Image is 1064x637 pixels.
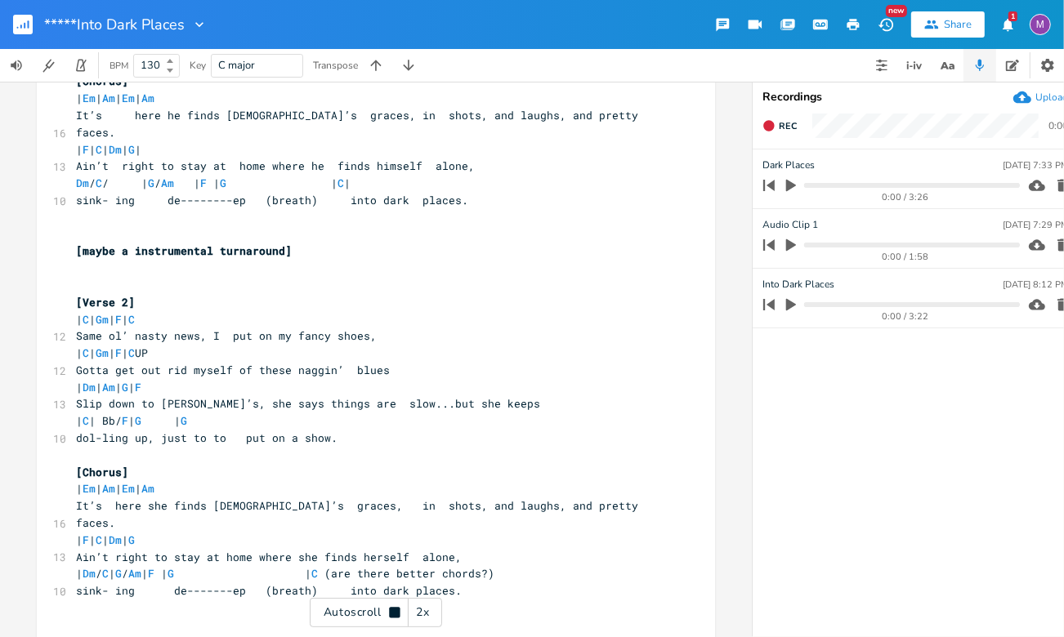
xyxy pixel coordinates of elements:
span: C [83,413,89,428]
div: 0:00 / 3:26 [791,193,1020,202]
span: C [128,312,135,327]
span: C [311,566,318,581]
div: Share [944,17,972,32]
button: 1 [991,10,1024,39]
button: New [870,10,902,39]
span: / / | / | | | | [76,176,351,190]
span: Rec [779,120,797,132]
span: Ain’t right to stay at home where she finds herself alone, [76,550,462,564]
span: Dm [83,566,96,581]
span: sink- ing de-------ep (breath) into dark places. [76,583,462,598]
span: It’s here he finds [DEMOGRAPHIC_DATA]’s graces, in shots, and laughs, and pretty faces. [76,108,645,140]
div: Transpose [313,60,358,70]
span: Am [161,176,174,190]
span: | | | | UP [76,345,148,360]
span: G [115,566,122,581]
span: Am [102,91,115,105]
span: Gm [96,345,109,360]
span: G [148,176,154,190]
div: BPM [110,61,128,70]
span: C [128,345,135,360]
span: Dark Places [762,158,815,173]
span: Dm [109,532,122,547]
span: G [128,532,135,547]
span: [Chorus] [76,465,128,479]
div: Key [190,60,206,70]
span: [Verse 2] [76,295,135,310]
span: Em [122,91,135,105]
span: Slip down to [PERSON_NAME]’s, she says things are slow...but she keeps [76,396,540,411]
span: C [96,532,102,547]
div: New [886,5,907,17]
span: G [135,413,141,428]
span: | | | | [76,91,187,105]
span: | | | | [76,312,174,327]
span: F [115,312,122,327]
span: Am [141,91,154,105]
span: Into Dark Places [762,277,834,292]
span: It’s here she finds [DEMOGRAPHIC_DATA]’s graces, in shots, and laughs, and pretty faces. [76,498,651,530]
span: Gotta get out rid myself of these naggin’ blues [76,363,390,377]
span: Am [102,380,115,394]
span: Am [102,481,115,496]
span: C [338,176,344,190]
span: C major [218,58,255,73]
span: Dm [76,176,89,190]
span: Em [122,481,135,496]
span: Ain’t right to stay at home where he finds himself alone, [76,158,475,173]
span: F [83,142,89,157]
span: | | | | [76,481,187,496]
span: C [83,345,89,360]
span: F [148,566,154,581]
span: F [200,176,207,190]
span: Gm [96,312,109,327]
span: | | Bb/ | | [76,413,239,428]
span: F [115,345,122,360]
span: G [122,380,128,394]
span: | | | | | [76,142,141,157]
span: C [96,142,102,157]
button: Rec [756,113,803,139]
span: C [83,312,89,327]
span: Em [83,481,96,496]
span: dol-ling up, just to to put on a show. [76,430,338,445]
span: Dm [109,142,122,157]
span: F [122,413,128,428]
span: C [96,176,102,190]
span: [maybe a instrumental turnaround] [76,243,292,258]
span: sink- ing de--------ep (breath) into dark places. [76,193,468,207]
div: Autoscroll [310,598,442,627]
span: C [102,566,109,581]
span: Am [128,566,141,581]
button: Share [911,11,985,38]
span: G [128,142,135,157]
button: M [1030,6,1051,43]
span: Same ol’ nasty news, I put on my fancy shoes, [76,328,377,343]
div: 1 [1008,11,1017,21]
span: Audio Clip 1 [762,217,818,233]
span: G [181,413,187,428]
span: Em [83,91,96,105]
span: Dm [83,380,96,394]
span: | | | | [76,532,135,547]
span: F [83,532,89,547]
div: 2x [409,598,438,627]
span: G [220,176,226,190]
div: 0:00 / 1:58 [791,252,1020,261]
span: | | | | [76,380,246,394]
div: 0:00 / 3:22 [791,312,1020,321]
span: F [135,380,141,394]
span: | / | / | | | (are there better chords?) [76,566,494,581]
div: melindameshad [1030,14,1051,35]
span: G [168,566,174,581]
span: Am [141,481,154,496]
